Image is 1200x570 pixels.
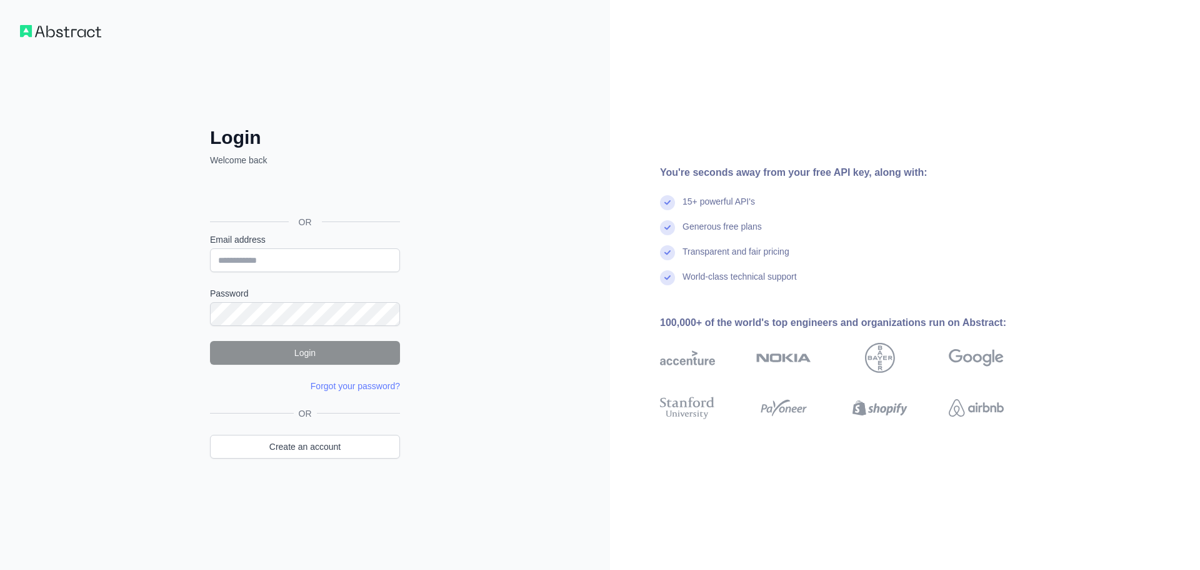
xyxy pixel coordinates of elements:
div: World-class technical support [682,270,797,295]
img: Workflow [20,25,101,38]
div: You're seconds away from your free API key, along with: [660,165,1044,180]
img: accenture [660,343,715,373]
label: Email address [210,233,400,246]
img: check mark [660,245,675,260]
h2: Login [210,126,400,149]
iframe: Sign in with Google Button [204,180,404,208]
a: Create an account [210,435,400,459]
label: Password [210,287,400,300]
span: OR [289,216,322,228]
img: check mark [660,195,675,210]
img: shopify [852,394,907,422]
img: payoneer [756,394,811,422]
button: Login [210,341,400,365]
img: bayer [865,343,895,373]
img: stanford university [660,394,715,422]
img: airbnb [949,394,1004,422]
p: Welcome back [210,154,400,166]
span: OR [294,407,317,420]
img: check mark [660,270,675,285]
div: Generous free plans [682,220,762,245]
a: Forgot your password? [311,381,400,391]
img: google [949,343,1004,373]
div: Transparent and fair pricing [682,245,789,270]
div: 15+ powerful API's [682,195,755,220]
img: nokia [756,343,811,373]
div: 100,000+ of the world's top engineers and organizations run on Abstract: [660,315,1044,330]
img: check mark [660,220,675,235]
